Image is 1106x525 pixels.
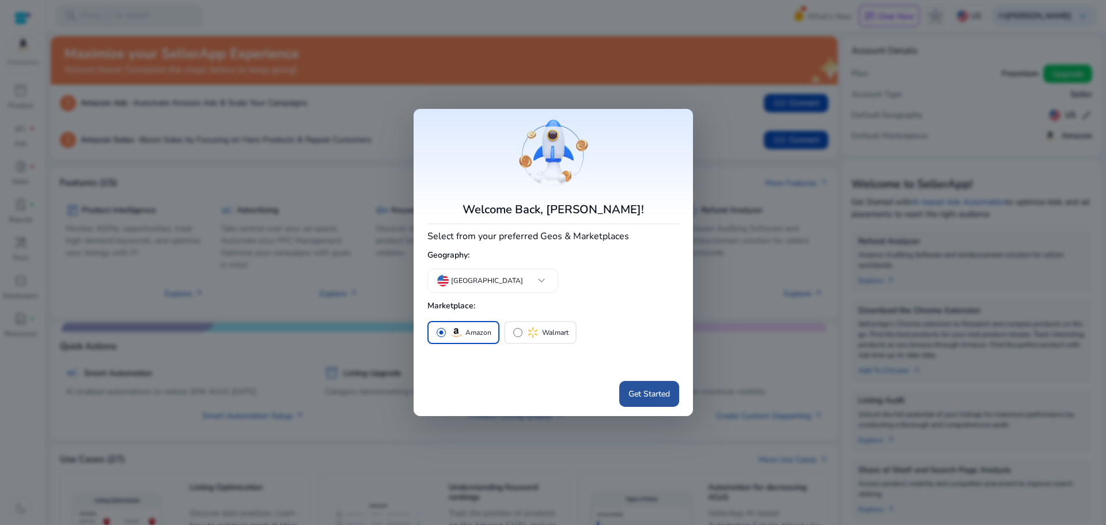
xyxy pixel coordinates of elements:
[427,246,679,265] h5: Geography:
[628,388,670,400] span: Get Started
[435,327,447,338] span: radio_button_checked
[465,327,491,339] p: Amazon
[437,275,449,286] img: us.svg
[451,275,523,286] p: [GEOGRAPHIC_DATA]
[535,274,548,288] span: keyboard_arrow_down
[427,297,679,316] h5: Marketplace:
[542,327,569,339] p: Walmart
[449,326,463,339] img: amazon.svg
[619,381,679,407] button: Get Started
[512,327,524,338] span: radio_button_unchecked
[526,326,540,339] img: walmart.svg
